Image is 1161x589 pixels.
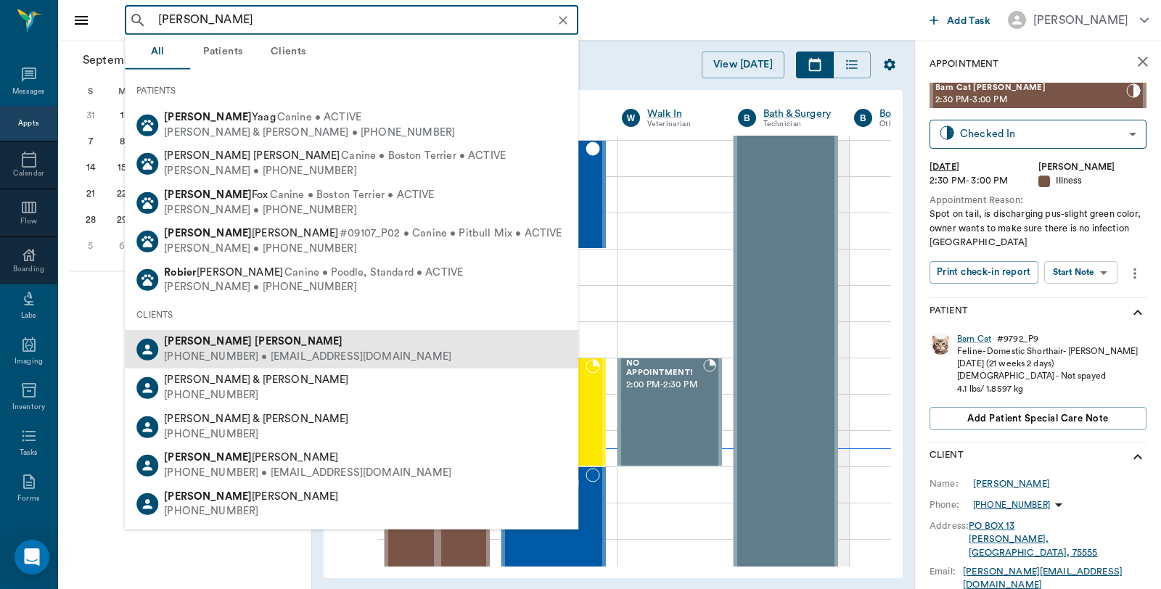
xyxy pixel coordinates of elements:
[702,52,784,78] button: View [DATE]
[1129,304,1146,321] svg: show more
[1129,448,1146,466] svg: show more
[107,81,139,102] div: M
[112,131,132,152] div: Monday, September 8, 2025
[164,490,338,501] span: [PERSON_NAME]
[997,333,1038,345] div: # 9792_P9
[152,10,574,30] input: Search
[957,370,1138,382] div: [DEMOGRAPHIC_DATA] - Not spayed
[164,374,348,385] span: [PERSON_NAME] & [PERSON_NAME]
[164,228,338,239] span: [PERSON_NAME]
[20,448,38,458] div: Tasks
[973,499,1050,511] p: [PHONE_NUMBER]
[255,35,321,70] button: Clients
[738,109,756,127] div: B
[67,6,96,35] button: Close drawer
[1123,261,1146,286] button: more
[164,266,283,277] span: [PERSON_NAME]
[164,242,562,257] div: [PERSON_NAME] • [PHONE_NUMBER]
[164,466,451,481] div: [PHONE_NUMBER] • [EMAIL_ADDRESS][DOMAIN_NAME]
[81,184,101,204] div: Sunday, September 21, 2025
[626,378,703,392] span: 2:00 PM - 2:30 PM
[164,189,268,200] span: Fox
[284,265,463,280] span: Canine • Poodle, Standard • ACTIVE
[277,110,361,125] span: Canine • ACTIVE
[957,345,1138,358] div: Feline - Domestic Shorthair - [PERSON_NAME]
[647,107,716,121] div: Walk In
[930,207,1146,250] div: Spot on tail, is discharging pus-slight green color, owner wants to make sure there is no infecti...
[973,477,1050,490] a: [PERSON_NAME]
[340,226,562,242] span: #09107_P02 • Canine • Pitbull Mix • ACTIVE
[112,105,132,125] div: Monday, September 1, 2025
[125,35,190,70] button: All
[854,109,872,127] div: B
[164,112,252,123] b: [PERSON_NAME]
[1128,47,1157,76] button: close
[112,210,132,230] div: Monday, September 29, 2025
[21,310,36,321] div: Labs
[112,236,132,256] div: Monday, October 6, 2025
[255,336,342,347] b: [PERSON_NAME]
[164,228,252,239] b: [PERSON_NAME]
[930,565,963,578] div: Email:
[164,336,252,347] b: [PERSON_NAME]
[969,522,1097,557] a: PO BOX 13[PERSON_NAME], [GEOGRAPHIC_DATA], 75555
[81,236,101,256] div: Sunday, October 5, 2025
[164,452,252,463] b: [PERSON_NAME]
[930,333,951,355] img: Profile Image
[341,149,506,164] span: Canine • Boston Terrier • ACTIVE
[960,125,1123,142] div: Checked In
[957,333,991,345] a: Barn Cat
[930,304,968,321] p: Patient
[647,118,716,131] div: Veterinarian
[80,50,144,70] span: September
[164,427,348,442] div: [PHONE_NUMBER]
[1053,264,1095,281] div: Start Note
[12,402,45,413] div: Inventory
[879,118,968,131] div: Other
[1038,174,1147,188] div: Illness
[164,350,451,365] div: [PHONE_NUMBER] • [EMAIL_ADDRESS][DOMAIN_NAME]
[930,519,969,532] div: Address:
[618,358,722,466] div: BOOKED, 2:00 PM - 2:30 PM
[164,202,434,218] div: [PERSON_NAME] • [PHONE_NUMBER]
[164,125,455,140] div: [PERSON_NAME] & [PERSON_NAME] • [PHONE_NUMBER]
[930,194,1146,207] div: Appointment Reason:
[164,112,276,123] span: Yaag
[930,407,1146,430] button: Add patient Special Care Note
[81,210,101,230] div: Sunday, September 28, 2025
[930,174,1038,188] div: 2:30 PM - 3:00 PM
[930,160,1038,174] div: [DATE]
[164,388,348,403] div: [PHONE_NUMBER]
[15,356,43,367] div: Imaging
[164,189,252,200] b: [PERSON_NAME]
[164,504,338,519] div: [PHONE_NUMBER]
[164,280,463,295] div: [PERSON_NAME] • [PHONE_NUMBER]
[75,81,107,102] div: S
[996,7,1160,33] button: [PERSON_NAME]
[164,413,348,424] span: [PERSON_NAME] & [PERSON_NAME]
[81,131,101,152] div: Sunday, September 7, 2025
[930,448,964,466] p: Client
[125,300,578,330] div: CLIENTS
[930,57,998,71] p: Appointment
[967,411,1108,427] span: Add patient Special Care Note
[1038,160,1147,174] div: [PERSON_NAME]
[930,498,973,511] div: Phone:
[963,567,1123,589] a: [PERSON_NAME][EMAIL_ADDRESS][DOMAIN_NAME]
[81,105,101,125] div: Sunday, August 31, 2025
[164,164,506,179] div: [PERSON_NAME] • [PHONE_NUMBER]
[622,109,640,127] div: W
[763,118,832,131] div: Technician
[12,86,46,97] div: Messages
[957,383,1138,395] div: 4.1 lbs / 1.8597 kg
[164,150,340,161] span: [PERSON_NAME] [PERSON_NAME]
[924,7,996,33] button: Add Task
[164,490,252,501] b: [PERSON_NAME]
[763,107,832,121] a: Bath & Surgery
[553,10,573,30] button: Clear
[164,266,197,277] b: Robier
[930,261,1038,284] button: Print check-in report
